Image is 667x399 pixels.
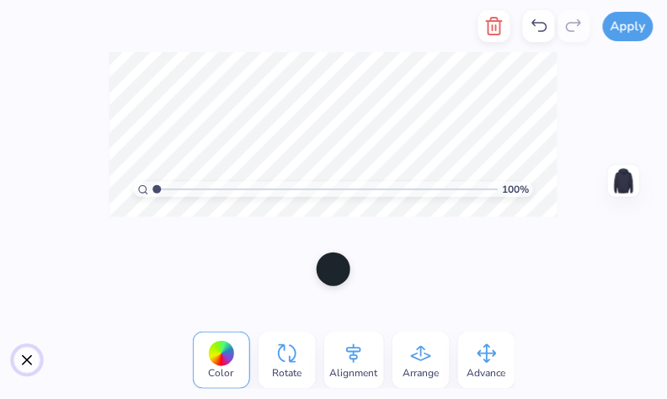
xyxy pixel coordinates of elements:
span: Alignment [330,366,378,380]
button: Close [13,347,40,374]
span: Arrange [403,366,439,380]
span: Color [209,366,234,380]
span: Advance [467,366,506,380]
img: Back [611,168,638,194]
span: Rotate [272,366,301,380]
span: 100 % [503,182,530,197]
button: Apply [603,12,654,41]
